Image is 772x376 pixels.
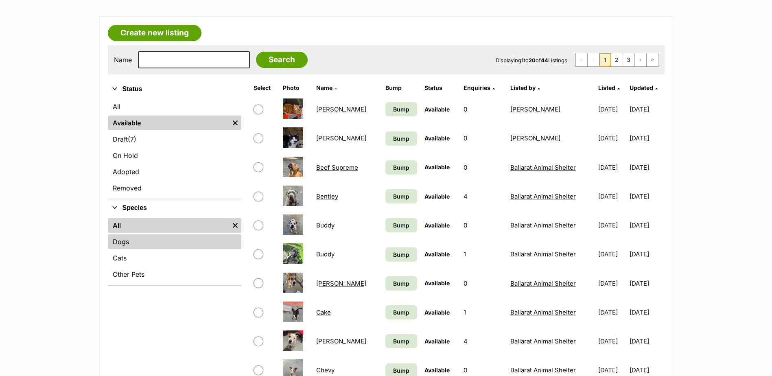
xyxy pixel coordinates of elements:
a: All [108,99,241,114]
th: Bump [382,81,420,94]
td: 4 [460,327,506,355]
td: [DATE] [630,95,663,123]
a: [PERSON_NAME] [316,280,366,287]
a: Chevy [316,366,335,374]
a: Updated [630,84,658,91]
th: Select [250,81,279,94]
td: 4 [460,182,506,210]
a: Bump [385,189,417,203]
td: [DATE] [630,124,663,152]
a: Buddy [316,221,335,229]
span: Available [424,193,450,200]
input: Search [256,52,308,68]
a: Next page [635,53,646,66]
td: [DATE] [595,327,629,355]
label: Name [114,56,132,63]
a: Create new listing [108,25,201,41]
a: Remove filter [229,218,241,233]
span: Available [424,280,450,286]
td: [DATE] [595,153,629,181]
a: Ballarat Animal Shelter [510,280,576,287]
strong: 44 [541,57,548,63]
span: Bump [393,192,409,201]
a: Bump [385,247,417,262]
td: [DATE] [630,240,663,268]
span: Updated [630,84,653,91]
span: First page [576,53,587,66]
span: Listed by [510,84,536,91]
td: 0 [460,269,506,297]
td: 0 [460,211,506,239]
a: On Hold [108,148,241,163]
a: Last page [647,53,658,66]
td: [DATE] [595,124,629,152]
a: Buddy [316,250,335,258]
a: Page 3 [623,53,634,66]
span: Previous page [588,53,599,66]
span: Name [316,84,332,91]
td: 1 [460,240,506,268]
a: Ballarat Animal Shelter [510,164,576,171]
a: Available [108,116,229,130]
span: Available [424,338,450,345]
span: Bump [393,105,409,114]
a: [PERSON_NAME] [510,105,560,113]
a: Ballarat Animal Shelter [510,221,576,229]
button: Status [108,84,241,94]
td: [DATE] [595,269,629,297]
a: Page 2 [611,53,623,66]
td: [DATE] [595,95,629,123]
a: Bump [385,276,417,291]
span: Available [424,222,450,229]
a: Listed [598,84,620,91]
span: Bump [393,221,409,230]
a: Bump [385,102,417,116]
span: Available [424,309,450,316]
a: Bump [385,160,417,175]
th: Status [421,81,459,94]
a: Listed by [510,84,540,91]
nav: Pagination [575,53,658,67]
span: Listed [598,84,615,91]
a: Other Pets [108,267,241,282]
a: Ballarat Animal Shelter [510,337,576,345]
a: Remove filter [229,116,241,130]
a: [PERSON_NAME] [510,134,560,142]
a: Bentley [316,192,338,200]
td: [DATE] [630,298,663,326]
span: Available [424,135,450,142]
a: Bump [385,131,417,146]
button: Species [108,203,241,213]
a: [PERSON_NAME] [316,105,366,113]
a: Removed [108,181,241,195]
a: Cake [316,308,331,316]
span: Bump [393,134,409,143]
a: Ballarat Animal Shelter [510,366,576,374]
a: Bump [385,334,417,348]
strong: 1 [521,57,524,63]
td: [DATE] [595,240,629,268]
div: Species [108,216,241,285]
a: All [108,218,229,233]
a: Ballarat Animal Shelter [510,192,576,200]
span: Bump [393,250,409,259]
a: [PERSON_NAME] [316,134,366,142]
a: Ballarat Animal Shelter [510,250,576,258]
span: Displaying to of Listings [496,57,567,63]
span: Available [424,164,450,171]
a: [PERSON_NAME] [316,337,366,345]
td: [DATE] [595,298,629,326]
td: 0 [460,153,506,181]
a: Dogs [108,234,241,249]
th: Photo [280,81,312,94]
a: Bump [385,218,417,232]
td: [DATE] [630,182,663,210]
td: [DATE] [595,182,629,210]
span: Available [424,106,450,113]
td: [DATE] [630,269,663,297]
span: Available [424,251,450,258]
a: Beef Supreme [316,164,358,171]
a: Enquiries [464,84,495,91]
span: Bump [393,337,409,345]
span: Bump [393,308,409,317]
